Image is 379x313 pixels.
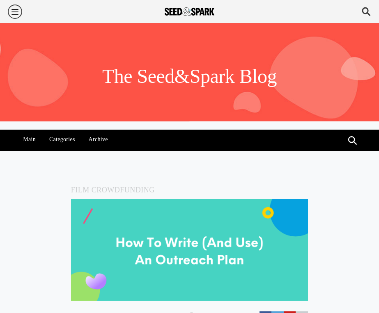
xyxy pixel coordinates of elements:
[102,64,277,89] h1: The Seed&Spark Blog
[45,130,79,149] a: Categories
[84,130,112,149] a: Archive
[19,130,40,149] a: Main
[165,7,215,16] img: Seed amp; Spark
[71,199,308,301] img: outreachplan.png
[71,184,308,196] h5: Film Crowdfunding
